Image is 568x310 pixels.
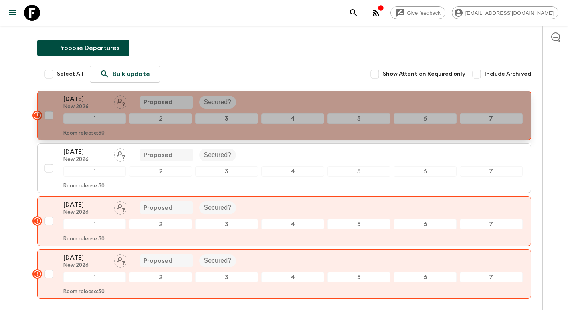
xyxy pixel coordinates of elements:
span: Assign pack leader [114,151,127,157]
span: Assign pack leader [114,256,127,263]
div: Secured? [199,96,236,109]
p: Room release: 30 [63,130,105,137]
p: Proposed [144,97,172,107]
div: 5 [327,219,390,229]
div: 3 [195,272,258,282]
div: 3 [195,219,258,229]
div: 4 [261,272,324,282]
div: 7 [460,113,523,124]
div: 2 [129,166,192,177]
button: [DATE]New 2026Assign pack leaderProposedSecured?1234567Room release:30 [37,91,531,140]
div: 7 [460,272,523,282]
button: [DATE]New 2026Assign pack leaderProposedSecured?1234567Room release:30 [37,249,531,299]
button: Propose Departures [37,40,129,56]
div: Secured? [199,201,236,214]
p: Secured? [204,203,232,213]
button: [DATE]New 2026Assign pack leaderProposedSecured?1234567Room release:30 [37,143,531,193]
div: Secured? [199,254,236,267]
span: Include Archived [485,70,531,78]
div: 1 [63,166,126,177]
a: Give feedback [390,6,445,19]
div: 5 [327,113,390,124]
div: 7 [460,166,523,177]
p: Bulk update [113,69,150,79]
a: Bulk update [90,66,160,83]
p: [DATE] [63,253,107,262]
div: 4 [261,219,324,229]
p: New 2026 [63,157,107,163]
span: Select All [57,70,83,78]
div: 6 [394,113,457,124]
p: Proposed [144,203,172,213]
p: New 2026 [63,209,107,216]
div: 2 [129,219,192,229]
p: Room release: 30 [63,236,105,242]
span: Show Attention Required only [383,70,465,78]
div: 6 [394,272,457,282]
div: 5 [327,272,390,282]
div: Secured? [199,149,236,161]
div: 1 [63,113,126,124]
div: 1 [63,272,126,282]
div: 6 [394,219,457,229]
div: 1 [63,219,126,229]
p: New 2026 [63,104,107,110]
p: [DATE] [63,200,107,209]
p: [DATE] [63,94,107,104]
div: 2 [129,272,192,282]
p: Proposed [144,256,172,266]
span: Assign pack leader [114,203,127,210]
p: [DATE] [63,147,107,157]
span: [EMAIL_ADDRESS][DOMAIN_NAME] [461,10,558,16]
button: menu [5,5,21,21]
p: New 2026 [63,262,107,269]
button: [DATE]New 2026Assign pack leaderProposedSecured?1234567Room release:30 [37,196,531,246]
div: 3 [195,166,258,177]
span: Give feedback [403,10,445,16]
div: 7 [460,219,523,229]
p: Secured? [204,97,232,107]
div: 2 [129,113,192,124]
button: search adventures [346,5,362,21]
p: Proposed [144,150,172,160]
p: Secured? [204,150,232,160]
div: 6 [394,166,457,177]
span: Assign pack leader [114,98,127,104]
div: 4 [261,113,324,124]
div: [EMAIL_ADDRESS][DOMAIN_NAME] [452,6,558,19]
p: Room release: 30 [63,289,105,295]
p: Room release: 30 [63,183,105,189]
div: 5 [327,166,390,177]
p: Secured? [204,256,232,266]
div: 3 [195,113,258,124]
div: 4 [261,166,324,177]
